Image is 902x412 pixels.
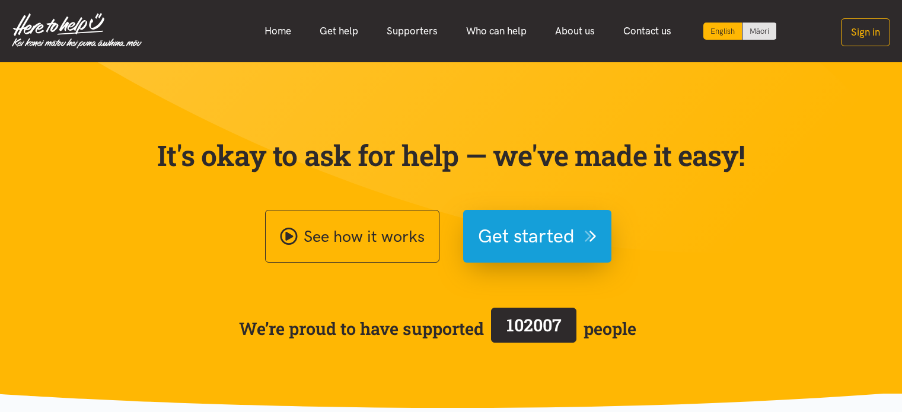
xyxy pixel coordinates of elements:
a: Get help [305,18,372,44]
span: 102007 [506,314,562,336]
div: Language toggle [703,23,777,40]
div: Current language [703,23,742,40]
button: Sign in [841,18,890,46]
a: 102007 [484,305,584,352]
span: Get started [478,221,575,251]
a: Switch to Te Reo Māori [742,23,776,40]
a: Home [250,18,305,44]
p: It's okay to ask for help — we've made it easy! [155,138,748,173]
img: Home [12,13,142,49]
a: See how it works [265,210,439,263]
a: Supporters [372,18,452,44]
a: Contact us [609,18,686,44]
a: Who can help [452,18,541,44]
a: About us [541,18,609,44]
button: Get started [463,210,611,263]
span: We’re proud to have supported people [239,305,636,352]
